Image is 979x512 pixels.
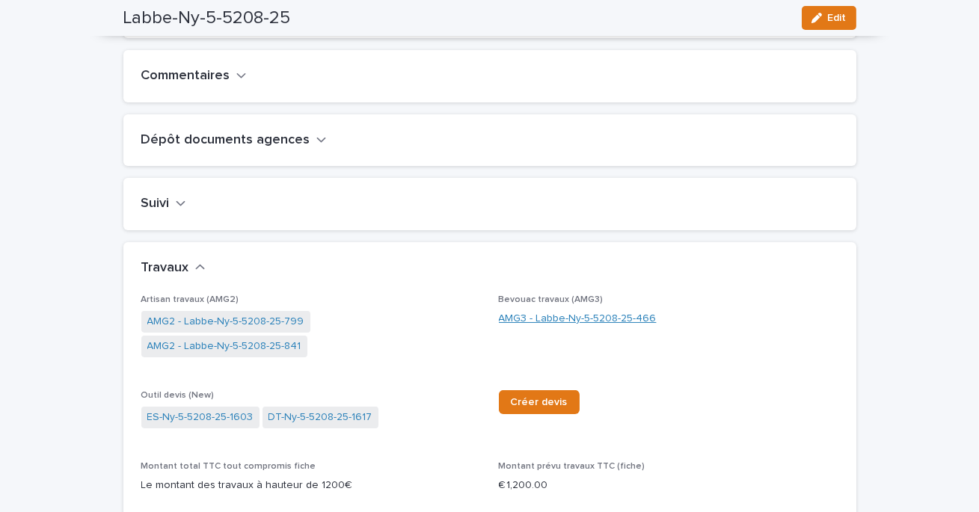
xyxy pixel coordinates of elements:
a: DT-Ny-5-5208-25-1617 [268,410,372,425]
h2: Commentaires [141,68,230,84]
h2: Travaux [141,260,189,277]
span: Bevouac travaux (AMG3) [499,295,604,304]
span: Montant total TTC tout compromis fiche [141,462,316,471]
button: Dépôt documents agences [141,132,327,149]
h2: Labbe-Ny-5-5208-25 [123,7,291,29]
span: Montant prévu travaux TTC (fiche) [499,462,645,471]
h2: Suivi [141,196,170,212]
span: Artisan travaux (AMG2) [141,295,239,304]
a: AMG2 - Labbe-Ny-5-5208-25-799 [147,314,304,330]
span: Outil devis (New) [141,391,215,400]
a: Créer devis [499,390,580,414]
button: Edit [802,6,856,30]
button: Travaux [141,260,206,277]
p: Le montant des travaux à hauteur de 1200€ [141,478,481,493]
span: Edit [828,13,847,23]
button: Commentaires [141,68,247,84]
p: € 1,200.00 [499,478,838,493]
a: AMG2 - Labbe-Ny-5-5208-25-841 [147,339,301,354]
span: Créer devis [511,397,568,407]
a: ES-Ny-5-5208-25-1603 [147,410,254,425]
button: Suivi [141,196,186,212]
h2: Dépôt documents agences [141,132,310,149]
a: AMG3 - Labbe-Ny-5-5208-25-466 [499,311,657,327]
